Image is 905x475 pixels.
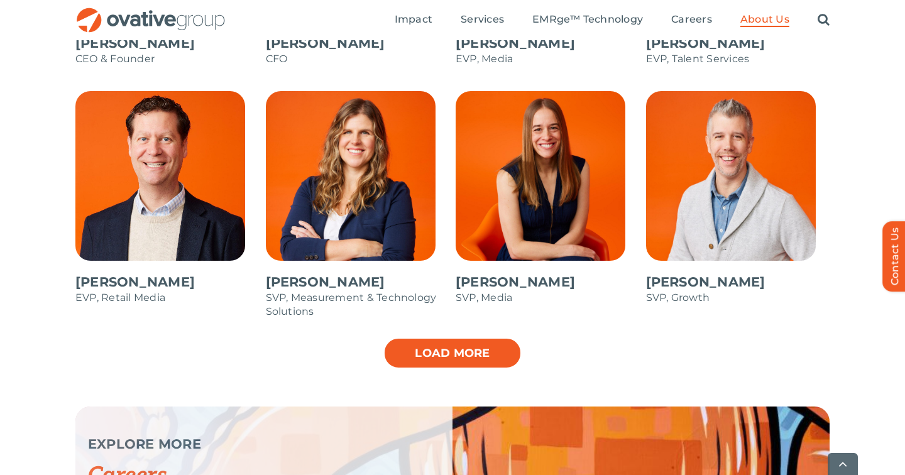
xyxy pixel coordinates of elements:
a: OG_Full_horizontal_RGB [75,6,226,18]
span: EMRge™ Technology [532,13,643,26]
span: About Us [740,13,789,26]
span: Careers [671,13,712,26]
a: EMRge™ Technology [532,13,643,27]
a: Careers [671,13,712,27]
span: Services [461,13,504,26]
a: About Us [740,13,789,27]
p: EXPLORE MORE [88,438,421,450]
a: Search [818,13,830,27]
span: Impact [395,13,432,26]
a: Impact [395,13,432,27]
a: Load more [383,337,522,369]
a: Services [461,13,504,27]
